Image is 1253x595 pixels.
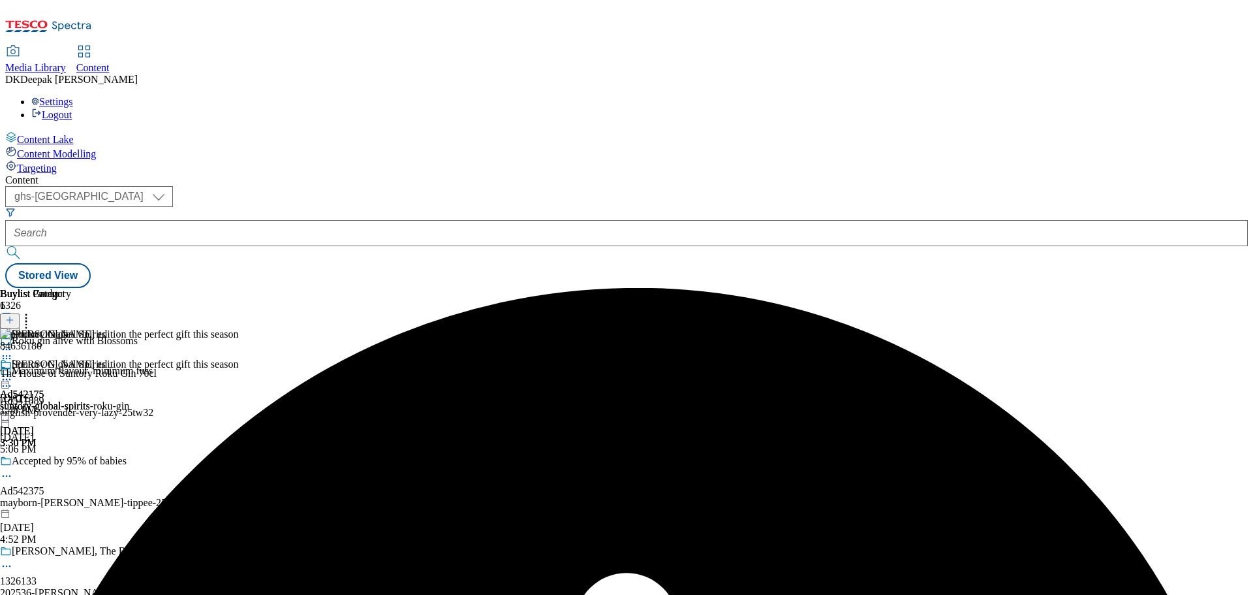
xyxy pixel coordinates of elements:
a: Content [76,46,110,74]
span: Deepak [PERSON_NAME] [20,74,138,85]
span: Content [76,62,110,73]
svg: Search Filters [5,207,16,217]
span: Targeting [17,163,57,174]
span: Content Lake [17,134,74,145]
a: Logout [31,109,72,120]
span: Content Modelling [17,148,96,159]
a: Content Modelling [5,146,1248,160]
div: [PERSON_NAME] edition the perfect gift this season [12,359,239,370]
div: [PERSON_NAME] edition the perfect gift this season [12,329,239,340]
div: Accepted by 95% of babies [12,455,127,467]
a: Content Lake [5,131,1248,146]
div: [PERSON_NAME], The Big One [12,545,153,557]
span: DK [5,74,20,85]
a: Media Library [5,46,66,74]
input: Search [5,220,1248,246]
div: Content [5,174,1248,186]
a: Targeting [5,160,1248,174]
button: Stored View [5,263,91,288]
span: Media Library [5,62,66,73]
a: Settings [31,96,73,107]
